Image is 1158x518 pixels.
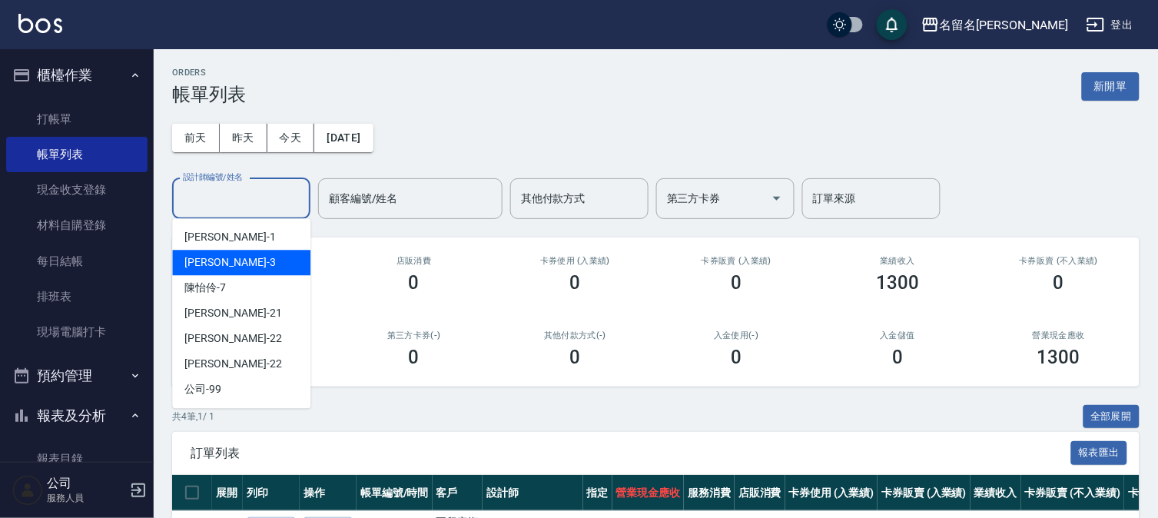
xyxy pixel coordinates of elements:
h5: 公司 [47,476,125,491]
h2: 入金使用(-) [674,330,798,340]
h3: 0 [570,272,581,294]
th: 列印 [243,475,300,511]
a: 每日結帳 [6,244,148,279]
h2: 店販消費 [352,256,476,266]
span: [PERSON_NAME] -3 [184,254,275,271]
a: 新開單 [1082,78,1140,93]
span: [PERSON_NAME] -22 [184,330,281,347]
button: 名留名[PERSON_NAME] [915,9,1074,41]
span: 公司 -99 [184,381,221,397]
th: 店販消費 [735,475,785,511]
button: 預約管理 [6,356,148,396]
h3: 0 [731,272,742,294]
h2: 卡券販賣 (不入業績) [997,256,1121,266]
a: 現金收支登錄 [6,172,148,208]
th: 卡券使用 (入業績) [785,475,878,511]
h3: 0 [409,272,420,294]
h3: 1300 [876,272,919,294]
th: 卡券販賣 (入業績) [878,475,971,511]
img: Logo [18,14,62,33]
label: 設計師編號/姓名 [183,171,243,183]
button: 昨天 [220,124,267,152]
div: 名留名[PERSON_NAME] [940,15,1068,35]
a: 打帳單 [6,101,148,137]
th: 服務消費 [684,475,735,511]
button: Open [765,186,789,211]
h2: 第三方卡券(-) [352,330,476,340]
h3: 0 [892,347,903,368]
button: 報表匯出 [1071,441,1128,465]
button: 登出 [1080,11,1140,39]
th: 指定 [583,475,612,511]
img: Person [12,475,43,506]
a: 報表目錄 [6,441,148,476]
h2: 卡券販賣 (入業績) [674,256,798,266]
h3: 帳單列表 [172,84,246,105]
h3: 1300 [1037,347,1080,368]
th: 營業現金應收 [612,475,685,511]
a: 報表匯出 [1071,445,1128,460]
button: 報表及分析 [6,396,148,436]
button: 今天 [267,124,315,152]
h2: 營業現金應收 [997,330,1121,340]
h2: ORDERS [172,68,246,78]
h2: 卡券使用 (入業績) [513,256,638,266]
th: 展開 [212,475,243,511]
th: 客戶 [433,475,483,511]
button: [DATE] [314,124,373,152]
button: 前天 [172,124,220,152]
th: 卡券販賣 (不入業績) [1021,475,1124,511]
button: 櫃檯作業 [6,55,148,95]
a: 帳單列表 [6,137,148,172]
th: 帳單編號/時間 [357,475,433,511]
h3: 0 [731,347,742,368]
span: [PERSON_NAME] -1 [184,229,275,245]
th: 操作 [300,475,357,511]
h3: 0 [570,347,581,368]
h2: 入金儲值 [835,330,960,340]
th: 設計師 [483,475,582,511]
span: 訂單列表 [191,446,1071,461]
a: 現場電腦打卡 [6,314,148,350]
th: 業績收入 [971,475,1021,511]
h2: 業績收入 [835,256,960,266]
a: 排班表 [6,279,148,314]
p: 服務人員 [47,491,125,505]
h2: 其他付款方式(-) [513,330,638,340]
a: 材料自購登錄 [6,208,148,243]
button: save [877,9,907,40]
h3: 0 [1053,272,1064,294]
p: 共 4 筆, 1 / 1 [172,410,214,423]
button: 全部展開 [1083,405,1140,429]
button: 新開單 [1082,72,1140,101]
h3: 0 [409,347,420,368]
span: 陳怡伶 -7 [184,280,226,296]
span: [PERSON_NAME] -21 [184,305,281,321]
span: [PERSON_NAME] -22 [184,356,281,372]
